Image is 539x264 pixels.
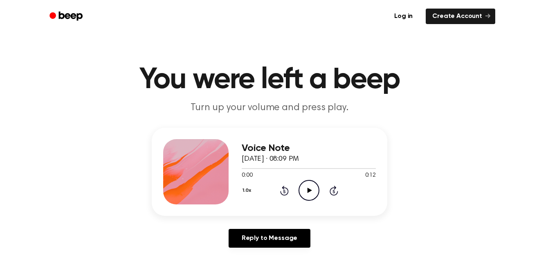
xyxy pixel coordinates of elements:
span: 0:00 [242,171,252,180]
span: [DATE] · 08:09 PM [242,155,299,163]
a: Log in [386,7,421,26]
h3: Voice Note [242,143,376,154]
a: Reply to Message [229,229,310,248]
p: Turn up your volume and press play. [112,101,427,115]
a: Beep [44,9,90,24]
h1: You were left a beep [60,65,479,95]
span: 0:12 [365,171,376,180]
a: Create Account [426,9,495,24]
button: 1.0x [242,184,254,197]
